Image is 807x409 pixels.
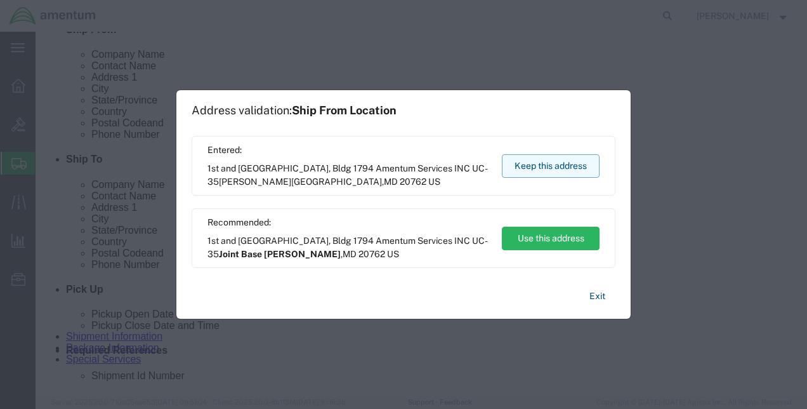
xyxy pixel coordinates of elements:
span: Entered: [207,144,490,157]
span: MD [343,249,357,259]
span: 1st and [GEOGRAPHIC_DATA], Bldg 1794 Amentum Services INC UC-35 , [207,162,490,189]
span: [PERSON_NAME][GEOGRAPHIC_DATA] [219,177,382,187]
span: Ship From Location [292,104,397,117]
span: Joint Base [PERSON_NAME] [219,249,341,259]
h1: Address validation: [192,104,397,117]
span: 20762 [358,249,385,259]
span: 20762 [400,177,426,187]
button: Keep this address [502,154,600,178]
button: Use this address [502,227,600,250]
span: MD [384,177,398,187]
button: Exit [579,285,615,307]
span: US [428,177,440,187]
span: US [387,249,399,259]
span: Recommended: [207,216,490,229]
span: 1st and [GEOGRAPHIC_DATA], Bldg 1794 Amentum Services INC UC-35 , [207,234,490,261]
